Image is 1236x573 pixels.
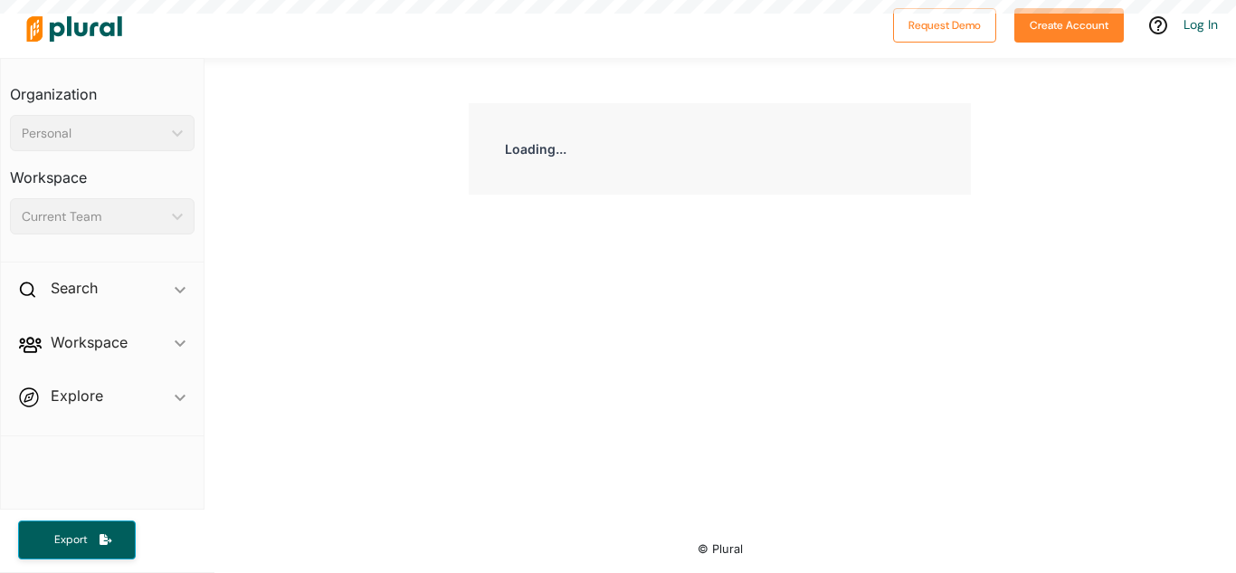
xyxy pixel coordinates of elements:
[10,68,195,108] h3: Organization
[1014,14,1124,33] a: Create Account
[42,532,100,548] span: Export
[22,207,165,226] div: Current Team
[1014,8,1124,43] button: Create Account
[1184,16,1218,33] a: Log In
[893,8,996,43] button: Request Demo
[469,103,971,195] div: Loading...
[22,124,165,143] div: Personal
[18,520,136,559] button: Export
[893,14,996,33] a: Request Demo
[51,278,98,298] h2: Search
[10,151,195,191] h3: Workspace
[698,542,743,556] small: © Plural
